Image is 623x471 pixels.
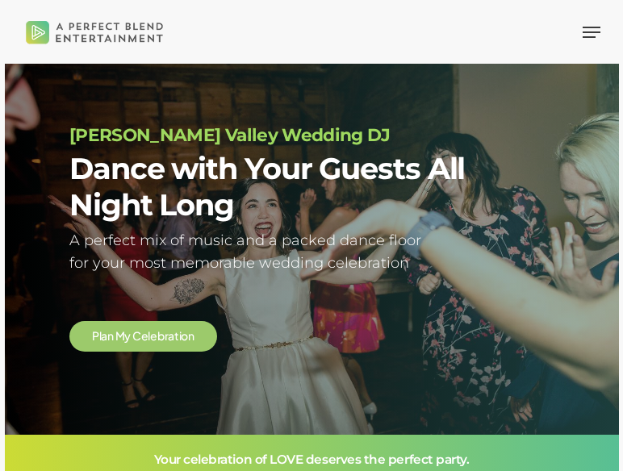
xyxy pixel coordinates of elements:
span: l [99,330,102,341]
span: b [157,330,165,341]
h2: Dance with Your Guests All Night Long [69,151,554,223]
span: y [124,330,131,341]
h3: Your celebration of LOVE deserves the perfect party. [69,449,554,471]
span: P [92,330,99,341]
span: C [132,330,141,341]
span: e [150,330,157,341]
h5: A perfect mix of music and a packed dance floor for your most memorable wedding celebration [69,229,554,276]
span: M [115,330,125,341]
span: e [141,330,148,341]
span: l [148,330,150,341]
span: r [165,330,169,341]
span: o [181,330,188,341]
span: a [168,330,174,341]
span: t [174,330,179,341]
span: n [188,330,194,341]
span: a [101,330,107,341]
h1: [PERSON_NAME] Valley Wedding DJ [69,126,554,145]
a: Plan My Celebration [92,330,194,342]
a: Navigation Menu [583,24,600,40]
img: A Perfect Blend Entertainment [23,10,167,54]
span: n [107,330,114,341]
span: i [179,330,182,341]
